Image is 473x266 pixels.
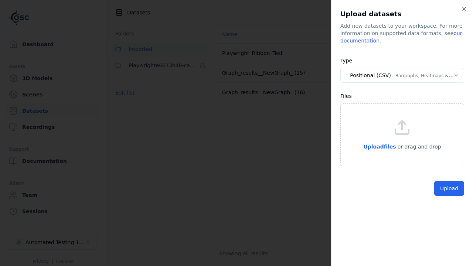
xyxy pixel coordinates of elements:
[340,9,464,19] h2: Upload datasets
[363,144,396,150] span: Upload files
[340,58,352,64] label: Type
[396,142,441,151] p: or drag and drop
[434,181,464,196] button: Upload
[340,22,464,44] div: Add new datasets to your workspace. For more information on supported data formats, see .
[340,93,352,99] label: Files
